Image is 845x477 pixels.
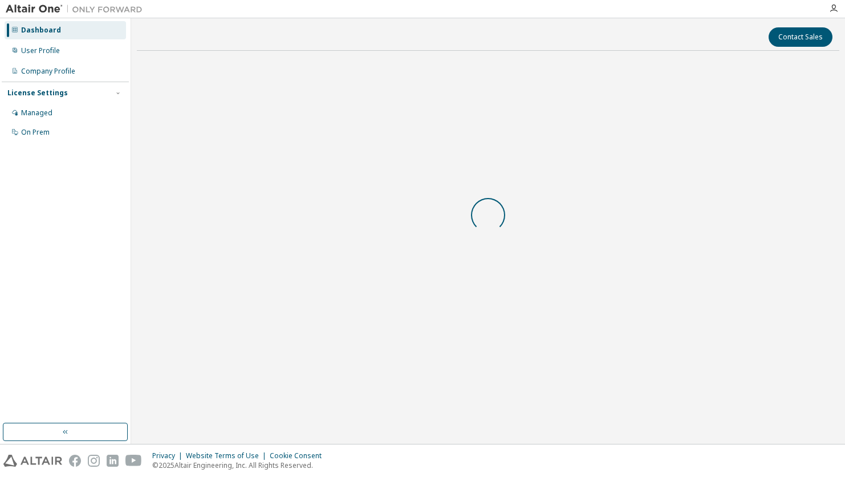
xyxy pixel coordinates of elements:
img: instagram.svg [88,455,100,467]
div: License Settings [7,88,68,98]
img: youtube.svg [125,455,142,467]
div: Dashboard [21,26,61,35]
img: Altair One [6,3,148,15]
div: Managed [21,108,52,118]
div: Website Terms of Use [186,451,270,460]
img: altair_logo.svg [3,455,62,467]
p: © 2025 Altair Engineering, Inc. All Rights Reserved. [152,460,328,470]
img: linkedin.svg [107,455,119,467]
div: Cookie Consent [270,451,328,460]
img: facebook.svg [69,455,81,467]
div: On Prem [21,128,50,137]
div: User Profile [21,46,60,55]
div: Privacy [152,451,186,460]
div: Company Profile [21,67,75,76]
button: Contact Sales [769,27,832,47]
